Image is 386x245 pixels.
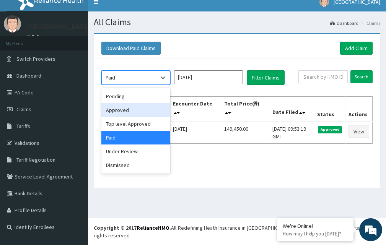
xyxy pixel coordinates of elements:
span: Tariff Negotiation [16,156,55,163]
th: Actions [345,97,372,122]
a: Dashboard [330,20,358,26]
span: Switch Providers [16,55,55,62]
p: [GEOGRAPHIC_DATA] [27,23,90,30]
input: Select Month and Year [174,70,243,84]
a: Online [27,34,45,39]
p: How may I help you today? [283,230,348,237]
td: [DATE] 09:53:19 GMT [269,122,314,144]
img: User Image [4,15,21,32]
span: Tariffs [16,123,30,130]
span: Dashboard [16,72,41,79]
img: d_794563401_company_1708531726252_794563401 [14,38,31,57]
div: Dismissed [101,158,170,172]
div: Redefining Heath Insurance in [GEOGRAPHIC_DATA] using Telemedicine and Data Science! [178,224,380,232]
li: Claims [359,20,380,26]
span: We're online! [44,74,106,151]
div: Paid [106,74,115,81]
span: Claims [16,106,31,113]
h1: All Claims [94,17,380,27]
div: Chat with us now [40,43,129,53]
strong: Copyright © 2017 . [94,224,171,231]
th: Total Price(₦) [221,97,269,122]
div: Minimize live chat window [125,4,144,22]
th: Date Filed [269,97,314,122]
input: Search [350,70,373,83]
td: 149,450.00 [221,122,269,144]
a: View [349,125,369,138]
footer: All rights reserved. [88,218,386,245]
div: Top level Approved [101,117,170,131]
input: Search by HMO ID [298,70,348,83]
a: RelianceHMO [137,224,169,231]
span: Approved [318,126,342,133]
button: Download Paid Claims [101,42,161,55]
div: We're Online! [283,222,348,229]
th: Encounter Date [169,97,221,122]
div: Paid [101,131,170,144]
th: Status [314,97,345,122]
div: Under Review [101,144,170,158]
button: Filter Claims [247,70,285,85]
div: Pending [101,89,170,103]
textarea: Type your message and hit 'Enter' [4,164,146,190]
a: Add Claim [340,42,373,55]
td: [DATE] [169,122,221,144]
div: Approved [101,103,170,117]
